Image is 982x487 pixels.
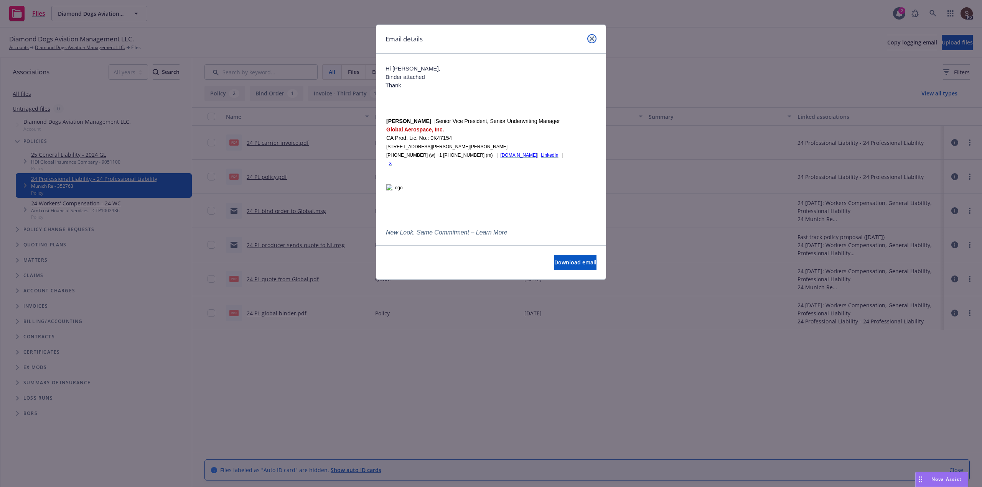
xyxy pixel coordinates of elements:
[497,152,498,158] span: |
[537,152,538,158] span: |
[386,126,444,133] span: Global Aerospace, Inc.
[915,472,968,487] button: Nova Assist
[434,119,435,124] span: |
[435,152,437,158] span: |
[541,152,558,158] span: LinkedIn
[389,160,392,166] a: X
[500,152,537,158] a: [DOMAIN_NAME]
[562,152,563,158] span: |
[386,118,431,124] span: [PERSON_NAME]
[429,152,435,158] span: (w)
[386,81,596,90] p: Thank
[437,152,493,158] span: +1 [PHONE_NUMBER] (m)
[435,118,560,124] span: Senior Vice President, Senior Underwriting Manager
[386,64,596,73] p: Hi [PERSON_NAME],
[386,229,507,236] span: New Look. Same Commitment – Learn More
[386,152,428,158] span: [PHONE_NUMBER]
[500,152,537,158] span: [DOMAIN_NAME]
[554,255,596,270] button: Download email
[386,184,465,212] img: Logo
[386,135,452,141] span: CA Prod. Lic. No.: 0K47154
[916,472,925,487] div: Drag to move
[541,152,558,158] a: LinkedIn
[386,34,423,44] h1: Email details
[931,476,962,482] span: Nova Assist
[386,144,507,149] span: [STREET_ADDRESS][PERSON_NAME][PERSON_NAME]
[386,230,507,236] a: New Look. Same Commitment – Learn More
[554,259,596,266] span: Download email
[386,73,596,81] p: Binder attached
[587,34,596,43] a: close
[389,161,392,166] span: X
